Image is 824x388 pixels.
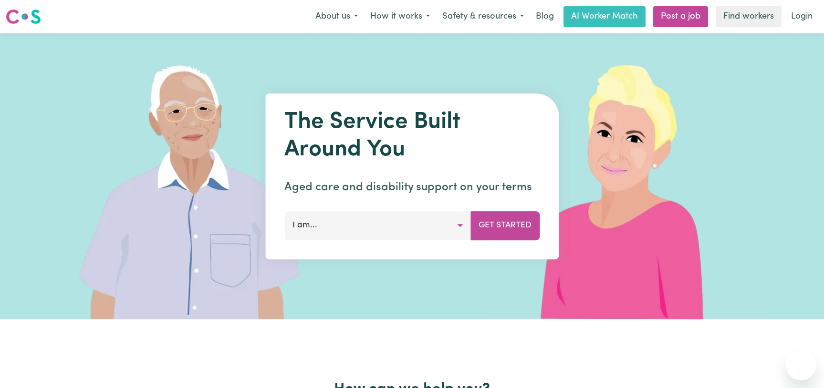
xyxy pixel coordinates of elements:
button: About us [309,7,364,27]
img: Careseekers logo [6,8,41,25]
button: Get Started [470,211,540,240]
a: AI Worker Match [563,6,646,27]
h1: The Service Built Around You [284,109,540,163]
a: Blog [530,6,560,27]
button: Safety & resources [436,7,530,27]
button: I am... [284,211,471,240]
button: How it works [364,7,436,27]
a: Login [785,6,818,27]
a: Post a job [653,6,708,27]
p: Aged care and disability support on your terms [284,179,540,196]
a: Careseekers logo [6,6,41,28]
iframe: Button to launch messaging window [786,350,816,380]
a: Find workers [716,6,782,27]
